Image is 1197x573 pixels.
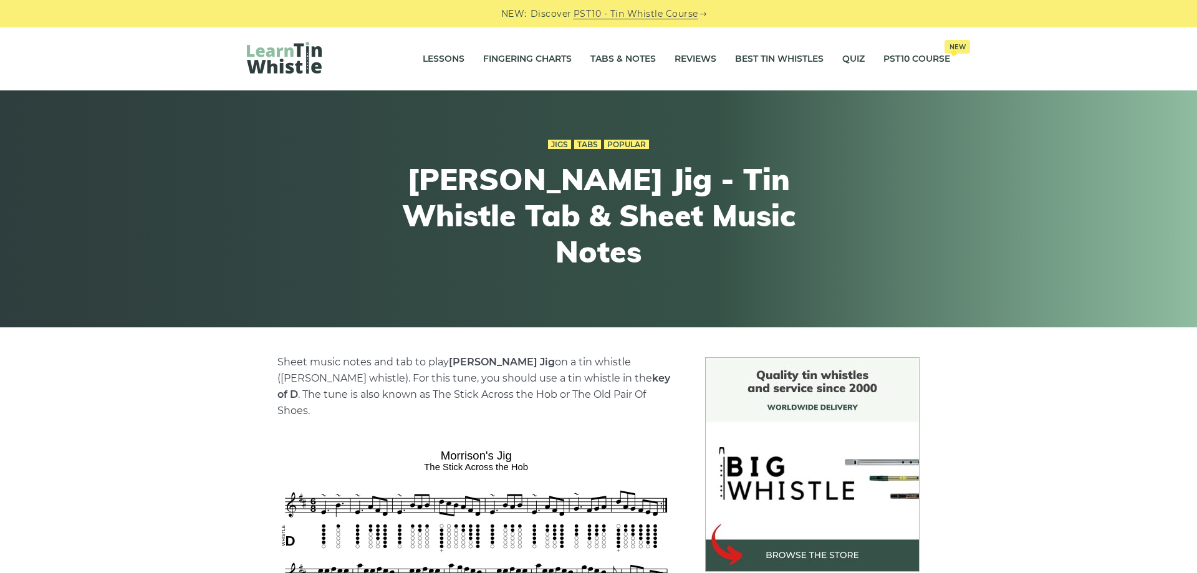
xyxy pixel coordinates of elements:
[548,140,571,150] a: Jigs
[675,44,716,75] a: Reviews
[735,44,824,75] a: Best Tin Whistles
[883,44,950,75] a: PST10 CourseNew
[945,40,970,54] span: New
[842,44,865,75] a: Quiz
[483,44,572,75] a: Fingering Charts
[449,356,555,368] strong: [PERSON_NAME] Jig
[247,42,322,74] img: LearnTinWhistle.com
[277,354,675,419] p: Sheet music notes and tab to play on a tin whistle ([PERSON_NAME] whistle). For this tune, you sh...
[574,140,601,150] a: Tabs
[705,357,920,572] img: BigWhistle Tin Whistle Store
[604,140,649,150] a: Popular
[590,44,656,75] a: Tabs & Notes
[423,44,464,75] a: Lessons
[369,161,828,269] h1: [PERSON_NAME] Jig - Tin Whistle Tab & Sheet Music Notes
